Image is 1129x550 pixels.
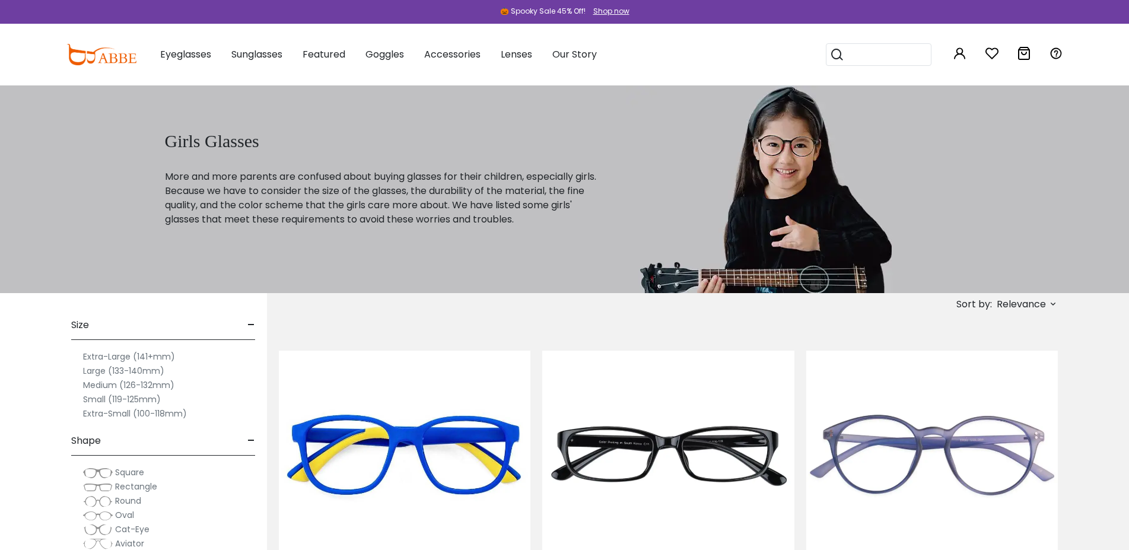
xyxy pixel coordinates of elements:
[424,47,481,61] span: Accessories
[956,297,992,311] span: Sort by:
[115,538,144,549] span: Aviator
[247,311,255,339] span: -
[83,349,175,364] label: Extra-Large (141+mm)
[83,495,113,507] img: Round.png
[587,6,629,16] a: Shop now
[552,47,597,61] span: Our Story
[501,47,532,61] span: Lenses
[83,538,113,550] img: Aviator.png
[83,378,174,392] label: Medium (126-132mm)
[83,467,113,479] img: Square.png
[83,364,164,378] label: Large (133-140mm)
[165,170,597,227] p: More and more parents are confused about buying glasses for their children, especially girls. Bec...
[83,481,113,493] img: Rectangle.png
[303,47,345,61] span: Featured
[71,427,101,455] span: Shape
[626,85,927,293] img: girls glasses
[115,495,141,507] span: Round
[231,47,282,61] span: Sunglasses
[165,131,597,152] h1: Girls Glasses
[83,524,113,536] img: Cat-Eye.png
[115,523,150,535] span: Cat-Eye
[247,427,255,455] span: -
[83,406,187,421] label: Extra-Small (100-118mm)
[115,466,144,478] span: Square
[160,47,211,61] span: Eyeglasses
[500,6,586,17] div: 🎃 Spooky Sale 45% Off!
[115,509,134,521] span: Oval
[593,6,629,17] div: Shop now
[365,47,404,61] span: Goggles
[66,44,136,65] img: abbeglasses.com
[71,311,89,339] span: Size
[83,392,161,406] label: Small (119-125mm)
[997,294,1046,315] span: Relevance
[115,481,157,492] span: Rectangle
[83,510,113,522] img: Oval.png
